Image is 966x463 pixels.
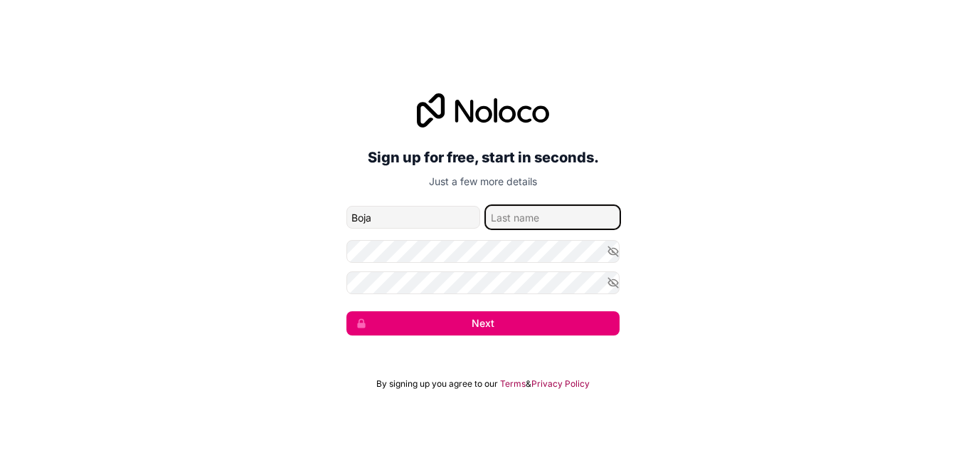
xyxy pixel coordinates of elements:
[486,206,620,229] input: family-name
[500,378,526,390] a: Terms
[346,145,620,170] h2: Sign up for free, start in seconds.
[346,240,620,263] input: Password
[346,175,620,189] p: Just a few more details
[346,311,620,335] button: Next
[346,271,620,294] input: Confirm password
[376,378,498,390] span: By signing up you agree to our
[346,206,480,229] input: given-name
[531,378,590,390] a: Privacy Policy
[526,378,531,390] span: &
